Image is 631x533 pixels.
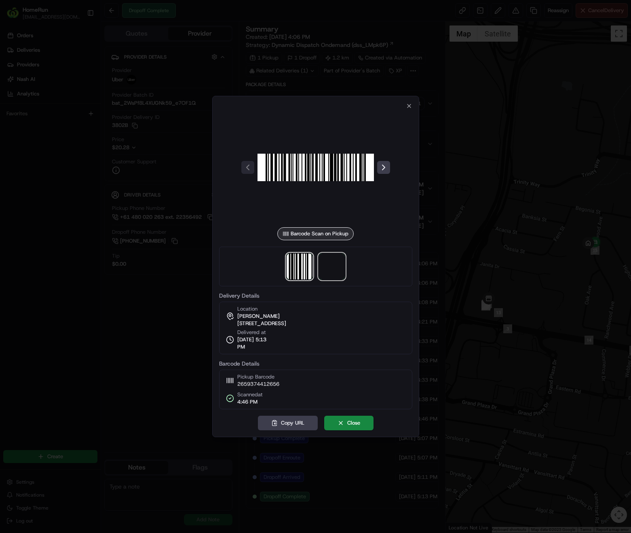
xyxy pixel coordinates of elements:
[219,293,412,298] label: Delivery Details
[237,313,280,320] span: [PERSON_NAME]
[237,373,279,381] span: Pickup Barcode
[277,227,354,240] div: Barcode Scan on Pickup
[324,416,374,430] button: Close
[237,305,257,313] span: Location
[237,329,274,336] span: Delivered at
[287,254,312,279] img: barcode_scan_on_pickup image
[237,381,279,388] span: 2659374412656
[258,416,318,430] button: Copy URL
[257,109,374,226] img: barcode_scan_on_pickup image
[219,361,412,366] label: Barcode Details
[237,320,286,327] span: [STREET_ADDRESS]
[237,391,263,398] span: Scanned at
[237,398,263,406] span: 4:46 PM
[237,336,274,351] span: [DATE] 5:13 PM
